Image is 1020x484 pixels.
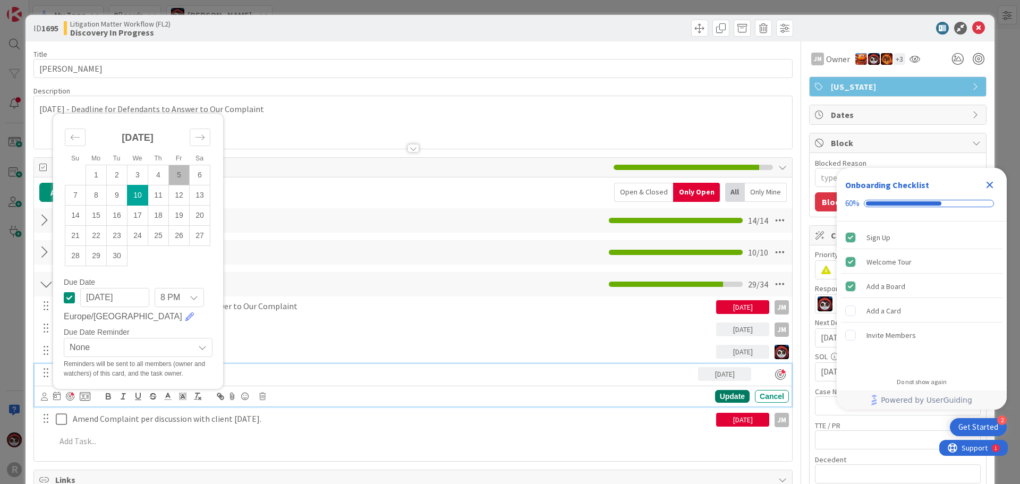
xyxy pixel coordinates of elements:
[815,455,846,464] label: Decedent
[950,418,1007,436] div: Open Get Started checklist, remaining modules: 2
[70,20,171,28] span: Litigation Matter Workflow (FL2)
[122,132,154,143] strong: [DATE]
[33,59,793,78] input: type card name here...
[73,345,712,357] p: Serve Discovery (RFP)
[64,359,212,378] div: Reminders will be sent to all members (owner and watchers) of this card, and the task owner.
[815,387,857,396] label: Case Number
[775,300,789,315] div: JM
[80,288,149,307] input: MM/DD/YYYY
[866,280,905,293] div: Add a Board
[881,53,892,65] img: TR
[748,278,768,291] span: 29 / 34
[845,199,998,208] div: Checklist progress: 60%
[716,345,769,359] div: [DATE]
[614,183,673,202] div: Open & Closed
[64,328,130,336] span: Due Date Reminder
[855,53,867,65] img: KA
[86,165,107,185] td: Monday, 09/01/2025 12:00 PM
[169,185,190,206] td: Friday, 09/12/2025 12:00 PM
[868,53,880,65] img: JS
[958,422,998,432] div: Get Started
[71,155,79,162] small: Su
[148,165,169,185] td: Thursday, 09/04/2025 12:00 PM
[698,367,751,381] div: [DATE]
[127,165,148,185] td: Wednesday, 09/03/2025 12:00 PM
[716,413,769,427] div: [DATE]
[897,378,947,386] div: Do not show again
[841,299,1002,322] div: Add a Card is incomplete.
[775,345,789,359] img: JS
[107,206,127,226] td: Tuesday, 09/16/2025 12:00 PM
[64,310,182,323] span: Europe/[GEOGRAPHIC_DATA]
[725,183,745,202] div: All
[815,251,981,258] div: Priority
[86,226,107,246] td: Monday, 09/22/2025 12:00 PM
[831,137,967,149] span: Block
[195,155,203,162] small: Sa
[169,165,190,185] td: Friday, 09/05/2025 12:00 PM
[894,53,905,65] div: + 3
[190,206,210,226] td: Saturday, 09/20/2025 12:00 PM
[821,363,975,381] input: MM/DD/YYYY
[65,246,86,266] td: Sunday, 09/28/2025 12:00 PM
[39,183,114,202] button: Add Checklist
[190,165,210,185] td: Saturday, 09/06/2025 12:00 PM
[65,226,86,246] td: Sunday, 09/21/2025 12:00 PM
[107,246,127,266] td: Tuesday, 09/30/2025 12:00 PM
[815,158,866,168] label: Blocked Reason
[815,421,840,430] label: TTE / PR
[64,278,95,286] span: Due Date
[22,2,48,14] span: Support
[70,28,171,37] b: Discovery In Progress
[837,222,1007,371] div: Checklist items
[107,226,127,246] td: Tuesday, 09/23/2025 12:00 PM
[65,185,86,206] td: Sunday, 09/07/2025 12:00 PM
[73,322,712,335] p: Finalize Discovery (RFP)
[748,246,768,259] span: 10 / 10
[845,179,929,191] div: Onboarding Checklist
[831,108,967,121] span: Dates
[65,206,86,226] td: Sunday, 09/14/2025 12:00 PM
[866,231,890,244] div: Sign Up
[107,165,127,185] td: Tuesday, 09/02/2025 12:00 PM
[837,168,1007,410] div: Checklist Container
[997,415,1007,425] div: 2
[132,155,142,162] small: We
[811,53,824,65] div: JM
[831,80,967,93] span: [US_STATE]
[73,300,712,312] p: [DATE] - Deadline for Defendants to Answer to Our Complaint
[841,226,1002,249] div: Sign Up is complete.
[845,199,860,208] div: 60%
[55,161,608,174] span: Tasks
[127,185,148,206] td: Selected. Wednesday, 09/10/2025 12:00 PM
[190,226,210,246] td: Saturday, 09/27/2025 12:00 PM
[41,23,58,33] b: 1695
[841,324,1002,347] div: Invite Members is incomplete.
[73,413,712,425] p: Amend Complaint per discussion with client [DATE].
[981,176,998,193] div: Close Checklist
[86,206,107,226] td: Monday, 09/15/2025 12:00 PM
[673,183,720,202] div: Only Open
[866,329,916,342] div: Invite Members
[33,49,47,59] label: Title
[748,214,768,227] span: 14 / 14
[190,129,210,146] div: Move forward to switch to the next month.
[39,103,787,115] p: [DATE] - Deadline for Defendants to Answer to Our Complaint
[715,390,750,403] div: Update
[107,185,127,206] td: Tuesday, 09/09/2025 12:00 PM
[841,250,1002,274] div: Welcome Tour is complete.
[53,119,222,278] div: Calendar
[881,394,972,406] span: Powered by UserGuiding
[148,226,169,246] td: Thursday, 09/25/2025 12:00 PM
[815,319,981,326] div: Next Deadline
[169,206,190,226] td: Friday, 09/19/2025 12:00 PM
[837,390,1007,410] div: Footer
[818,296,832,311] img: JS
[33,86,70,96] span: Description
[127,226,148,246] td: Wednesday, 09/24/2025 12:00 PM
[73,367,694,379] p: Send Amended Complaint to OC
[113,155,121,162] small: Tu
[70,340,189,355] span: None
[169,226,190,246] td: Friday, 09/26/2025 12:00 PM
[815,285,981,292] div: Responsible Paralegal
